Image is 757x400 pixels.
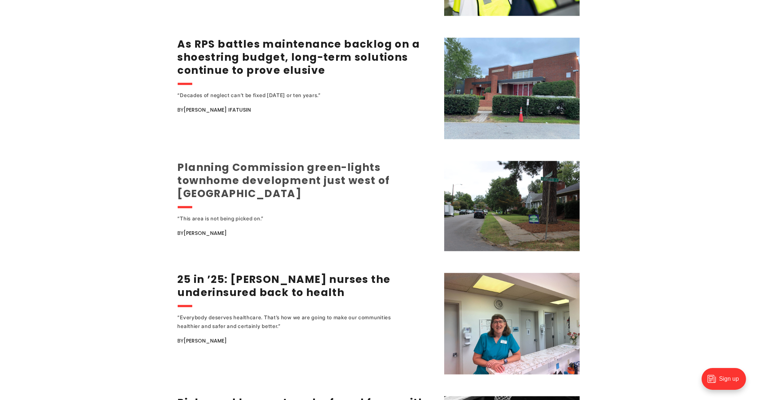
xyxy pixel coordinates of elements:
[695,364,757,400] iframe: portal-trigger
[178,229,435,237] div: By
[178,336,435,345] div: By
[178,105,435,114] div: By
[178,214,414,223] div: “This area is not being picked on.”
[178,160,390,201] a: Planning Commission green-lights townhome development just west of [GEOGRAPHIC_DATA]
[444,161,580,251] img: Planning Commission green-lights townhome development just west of Carytown
[178,313,414,331] div: “Everybody deserves healthcare. That’s how we are going to make our communities healthier and saf...
[184,229,227,237] a: [PERSON_NAME]
[178,37,420,77] a: As RPS battles maintenance backlog on a shoestring budget, long-term solutions continue to prove ...
[184,337,227,344] a: [PERSON_NAME]
[184,106,251,113] a: [PERSON_NAME] Ifatusin
[178,91,414,100] div: “Decades of neglect can’t be fixed [DATE] or ten years.”
[444,38,580,139] img: As RPS battles maintenance backlog on a shoestring budget, long-term solutions continue to prove ...
[444,273,580,375] img: 25 in ’25: Marilyn Metzler nurses the underinsured back to health
[178,272,391,300] a: 25 in ’25: [PERSON_NAME] nurses the underinsured back to health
